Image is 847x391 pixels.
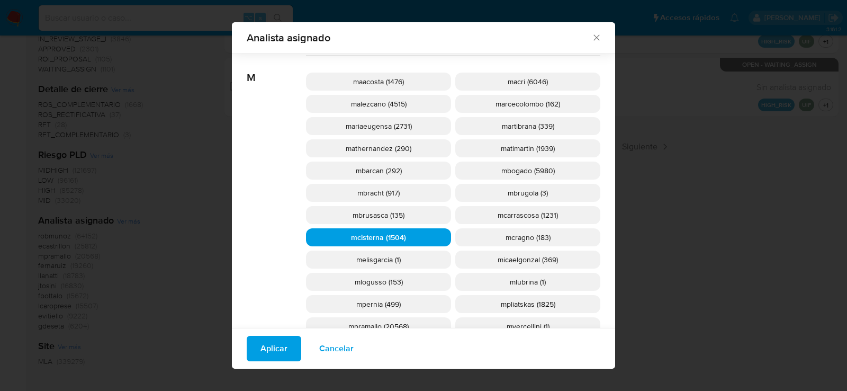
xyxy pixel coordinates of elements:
div: malezcano (4515) [306,95,451,113]
span: melisgarcia (1) [356,254,401,265]
div: mpernia (499) [306,295,451,313]
span: mbogado (5980) [501,165,555,176]
span: mbrusasca (135) [353,210,404,220]
div: mvercellini (1) [455,317,600,335]
div: matimartin (1939) [455,139,600,157]
span: mlogusso (153) [355,277,403,287]
div: maacosta (1476) [306,73,451,91]
div: melisgarcia (1) [306,251,451,269]
div: martibrana (339) [455,117,600,135]
span: M [247,56,306,84]
div: mcisterna (1504) [306,228,451,246]
span: mcisterna (1504) [351,232,406,243]
div: mariaeugensa (2731) [306,117,451,135]
div: mcragno (183) [455,228,600,246]
span: Aplicar [260,337,287,360]
span: mbracht (917) [357,188,400,198]
button: Cancelar [305,336,367,361]
div: mpliatskas (1825) [455,295,600,313]
span: mvercellini (1) [507,321,549,332]
span: mathernandez (290) [346,143,411,154]
div: mcarrascosa (1231) [455,206,600,224]
span: maacosta (1476) [353,76,404,87]
div: mlubrina (1) [455,273,600,291]
span: micaelgonzal (369) [498,254,558,265]
div: mbrusasca (135) [306,206,451,224]
span: mbrugola (3) [508,188,548,198]
span: malezcano (4515) [351,99,407,109]
div: micaelgonzal (369) [455,251,600,269]
span: mpramallo (20568) [348,321,409,332]
span: Cancelar [319,337,354,360]
div: mbracht (917) [306,184,451,202]
div: mbogado (5980) [455,162,600,180]
span: mcarrascosa (1231) [498,210,558,220]
div: mlogusso (153) [306,273,451,291]
span: mpernia (499) [356,299,401,309]
span: Analista asignado [247,32,591,43]
button: Aplicar [247,336,301,361]
span: macri (6046) [508,76,548,87]
span: martibrana (339) [502,121,554,131]
span: marcecolombo (162) [495,99,560,109]
span: mbarcan (292) [356,165,402,176]
div: mbarcan (292) [306,162,451,180]
span: mcragno (183) [506,232,551,243]
div: marcecolombo (162) [455,95,600,113]
span: matimartin (1939) [501,143,555,154]
span: mlubrina (1) [510,277,546,287]
button: Cerrar [591,32,601,42]
div: mbrugola (3) [455,184,600,202]
span: mpliatskas (1825) [501,299,555,309]
span: mariaeugensa (2731) [346,121,412,131]
div: macri (6046) [455,73,600,91]
div: mpramallo (20568) [306,317,451,335]
div: mathernandez (290) [306,139,451,157]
